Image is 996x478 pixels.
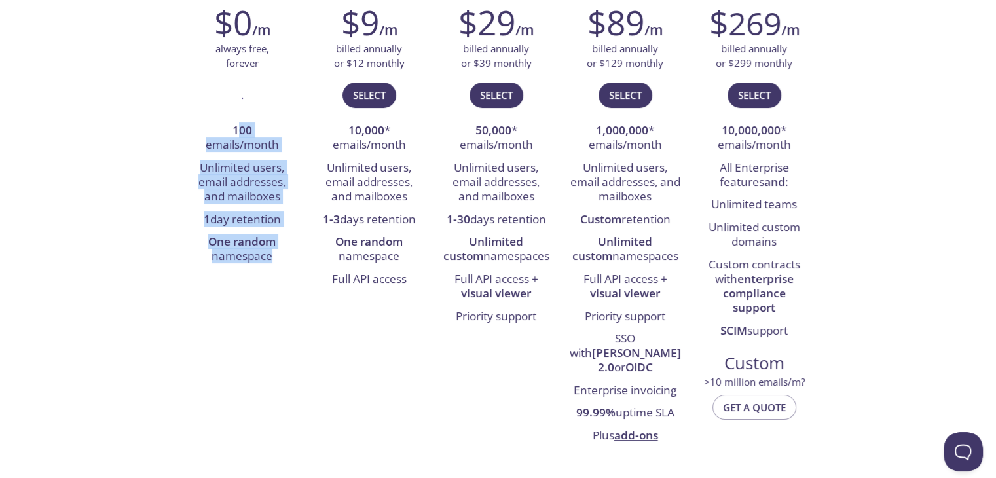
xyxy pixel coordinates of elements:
[722,122,781,138] strong: 10,000,000
[570,380,681,402] li: Enterprise invoicing
[335,234,403,249] strong: One random
[208,234,276,249] strong: One random
[379,19,397,41] h6: /m
[701,320,808,342] li: support
[728,2,781,45] span: 269
[189,231,296,268] li: namespace
[576,405,616,420] strong: 99.99%
[316,120,423,157] li: * emails/month
[587,3,644,42] h2: $89
[625,359,653,375] strong: OIDC
[443,306,550,328] li: Priority support
[443,234,524,263] strong: Unlimited custom
[720,323,747,338] strong: SCIM
[443,120,550,157] li: * emails/month
[590,285,660,301] strong: visual viewer
[570,231,681,268] li: namespaces
[458,3,515,42] h2: $29
[723,271,794,316] strong: enterprise compliance support
[723,399,786,416] span: Get a quote
[461,42,532,70] p: billed annually or $39 monthly
[704,375,805,388] span: > 10 million emails/m?
[644,19,663,41] h6: /m
[189,157,296,209] li: Unlimited users, email addresses, and mailboxes
[316,209,423,231] li: days retention
[570,402,681,424] li: uptime SLA
[738,86,771,103] span: Select
[443,231,550,268] li: namespaces
[764,174,785,189] strong: and
[461,285,531,301] strong: visual viewer
[341,3,379,42] h2: $9
[701,157,808,194] li: All Enterprise features :
[570,120,681,157] li: * emails/month
[728,83,781,107] button: Select
[323,211,340,227] strong: 1-3
[712,395,796,420] button: Get a quote
[570,209,681,231] li: retention
[572,234,653,263] strong: Unlimited custom
[701,217,808,254] li: Unlimited custom domains
[252,19,270,41] h6: /m
[316,268,423,291] li: Full API access
[944,432,983,471] iframe: Help Scout Beacon - Open
[570,268,681,306] li: Full API access +
[592,345,681,375] strong: [PERSON_NAME] 2.0
[709,3,781,42] h2: $
[443,268,550,306] li: Full API access +
[570,306,681,328] li: Priority support
[443,209,550,231] li: days retention
[570,425,681,447] li: Plus
[475,122,511,138] strong: 50,000
[701,254,808,320] li: Custom contracts with
[781,19,800,41] h6: /m
[353,86,386,103] span: Select
[570,157,681,209] li: Unlimited users, email addresses, and mailboxes
[316,157,423,209] li: Unlimited users, email addresses, and mailboxes
[596,122,648,138] strong: 1,000,000
[701,194,808,216] li: Unlimited teams
[580,211,621,227] strong: Custom
[215,42,269,70] p: always free, forever
[189,209,296,231] li: day retention
[716,42,792,70] p: billed annually or $299 monthly
[342,83,396,107] button: Select
[443,157,550,209] li: Unlimited users, email addresses, and mailboxes
[348,122,384,138] strong: 10,000
[480,86,513,103] span: Select
[570,328,681,380] li: SSO with or
[599,83,652,107] button: Select
[447,211,470,227] strong: 1-30
[587,42,663,70] p: billed annually or $129 monthly
[334,42,405,70] p: billed annually or $12 monthly
[316,231,423,268] li: namespace
[701,120,808,157] li: * emails/month
[701,352,807,375] span: Custom
[189,120,296,157] li: emails/month
[204,211,210,227] strong: 1
[614,428,658,443] a: add-ons
[609,86,642,103] span: Select
[470,83,523,107] button: Select
[515,19,534,41] h6: /m
[214,3,252,42] h2: $0
[232,122,252,138] strong: 100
